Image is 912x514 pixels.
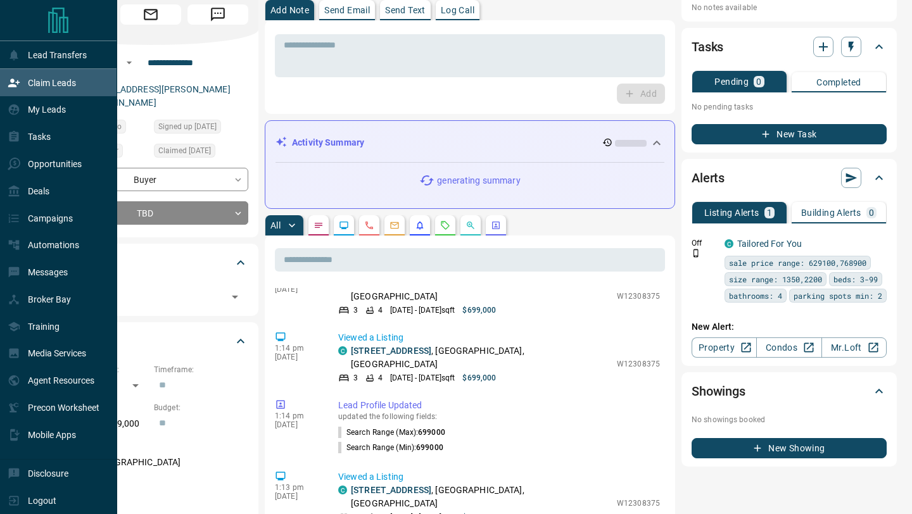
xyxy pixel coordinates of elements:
svg: Lead Browsing Activity [339,220,349,230]
p: Budget: [154,402,248,413]
p: No pending tasks [692,97,887,116]
a: Property [692,337,757,358]
h2: Tasks [692,37,723,57]
svg: Agent Actions [491,220,501,230]
div: TBD [53,201,248,225]
p: Off [692,237,717,249]
p: [DATE] - [DATE] sqft [390,304,455,316]
p: Caledon, [GEOGRAPHIC_DATA] [53,452,248,473]
p: Pending [714,77,749,86]
p: Add Note [270,6,309,15]
p: W12308375 [617,358,660,370]
p: Send Email [324,6,370,15]
p: Log Call [441,6,474,15]
p: [DATE] [275,492,319,501]
p: 4 [378,372,383,384]
p: Search Range (Min) : [338,442,443,453]
a: [STREET_ADDRESS] [351,485,431,495]
p: Lead Profile Updated [338,399,660,412]
p: All [270,221,281,230]
a: Condos [756,337,821,358]
span: 699000 [418,428,445,437]
button: Open [122,55,137,70]
span: 699000 [416,443,443,452]
div: Wed Jan 13 2021 [154,120,248,137]
p: Viewed a Listing [338,331,660,344]
p: , [GEOGRAPHIC_DATA], [GEOGRAPHIC_DATA] [351,484,611,510]
p: 3 [353,372,358,384]
p: updated the following fields: [338,412,660,421]
div: condos.ca [338,346,347,355]
p: Timeframe: [154,364,248,375]
span: beds: 3-99 [833,273,878,285]
span: Claimed [DATE] [158,144,211,157]
div: Activity Summary [275,131,664,154]
div: Criteria [53,326,248,356]
span: bathrooms: 4 [729,289,782,302]
a: Tailored For You [737,239,802,249]
p: 1:14 pm [275,344,319,353]
p: 1:14 pm [275,411,319,420]
svg: Emails [389,220,400,230]
span: Email [120,4,181,25]
a: [EMAIL_ADDRESS][PERSON_NAME][DOMAIN_NAME] [87,84,231,108]
a: [STREET_ADDRESS] [351,346,431,356]
p: generating summary [437,174,520,187]
div: Tags [53,248,248,278]
h2: Showings [692,381,745,401]
div: Wed Jan 13 2021 [154,144,248,161]
p: [DATE] [275,420,319,429]
div: Alerts [692,163,887,193]
p: [DATE] - [DATE] sqft [390,372,455,384]
span: Signed up [DATE] [158,120,217,133]
button: New Showing [692,438,887,458]
p: , [GEOGRAPHIC_DATA], [GEOGRAPHIC_DATA] [351,277,611,303]
p: Send Text [385,6,426,15]
span: parking spots min: 2 [794,289,882,302]
p: Search Range (Max) : [338,427,445,438]
p: New Alert: [692,320,887,334]
p: Motivation: [53,479,248,491]
svg: Listing Alerts [415,220,425,230]
p: 1:13 pm [275,483,319,492]
p: Building Alerts [801,208,861,217]
div: condos.ca [338,486,347,494]
h2: Alerts [692,168,725,188]
svg: Push Notification Only [692,249,700,258]
p: $699,000 [462,372,496,384]
p: No notes available [692,2,887,13]
p: Activity Summary [292,136,364,149]
p: W12308375 [617,498,660,509]
button: Open [226,288,244,306]
svg: Requests [440,220,450,230]
div: Tasks [692,32,887,62]
p: [DATE] [275,353,319,361]
p: , [GEOGRAPHIC_DATA], [GEOGRAPHIC_DATA] [351,344,611,371]
p: Completed [816,78,861,87]
svg: Calls [364,220,374,230]
svg: Opportunities [465,220,476,230]
p: No showings booked [692,414,887,425]
p: 3 [353,304,358,316]
div: Buyer [53,168,248,191]
p: [DATE] [275,285,319,294]
p: 4 [378,304,383,316]
span: sale price range: 629100,768900 [729,256,866,269]
p: $699,000 [462,304,496,316]
svg: Notes [313,220,324,230]
button: New Task [692,124,887,144]
a: Mr.Loft [821,337,887,358]
p: 0 [756,77,761,86]
span: Message [187,4,248,25]
p: Listing Alerts [704,208,759,217]
div: Showings [692,376,887,406]
p: Viewed a Listing [338,470,660,484]
span: size range: 1350,2200 [729,273,822,285]
p: W12308375 [617,291,660,302]
p: Areas Searched: [53,441,248,452]
div: condos.ca [725,239,733,248]
p: 1 [767,208,772,217]
p: 0 [869,208,874,217]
